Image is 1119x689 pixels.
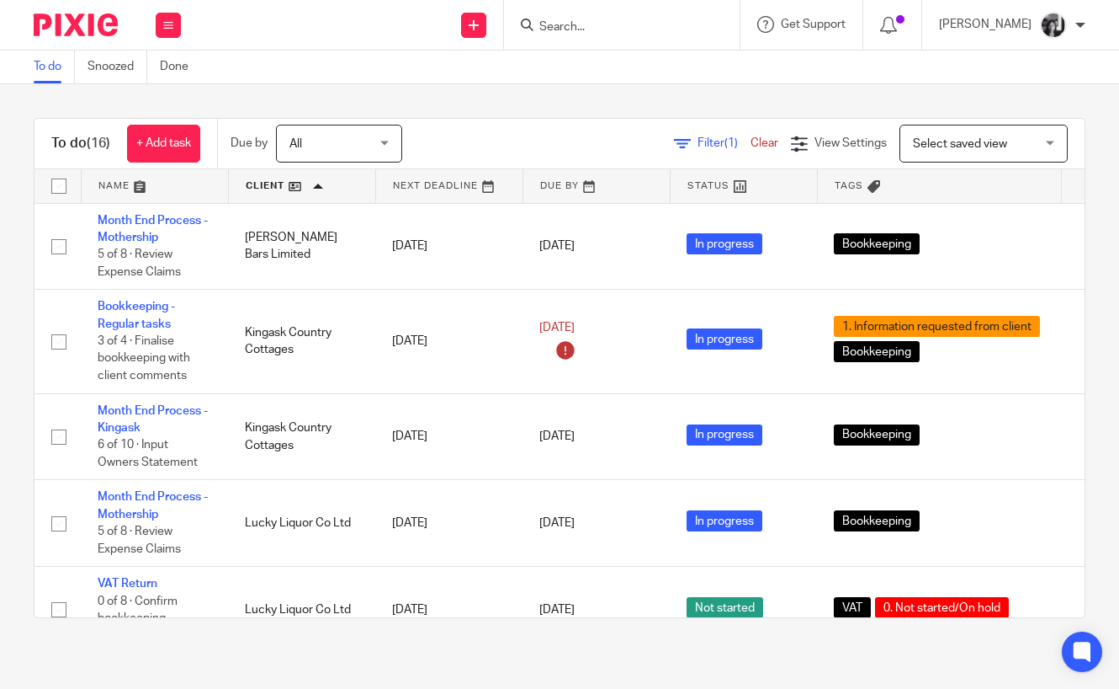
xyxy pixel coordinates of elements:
[750,137,778,149] a: Clear
[539,322,575,334] span: [DATE]
[538,20,689,35] input: Search
[34,13,118,36] img: Pixie
[835,181,863,190] span: Tags
[98,248,181,278] span: 5 of 8 · Review Expense Claims
[834,341,920,362] span: Bookkeeping
[34,51,75,83] a: To do
[875,597,1009,618] span: 0. Not started/On hold
[228,480,375,567] td: Lucky Liquor Co Ltd
[724,137,738,149] span: (1)
[98,578,157,590] a: VAT Return
[687,425,762,446] span: In progress
[98,526,181,555] span: 5 of 8 · Review Expense Claims
[98,335,190,382] span: 3 of 4 · Finalise bookkeeping with client comments
[539,430,575,442] span: [DATE]
[98,215,208,243] a: Month End Process - Mothership
[228,203,375,290] td: [PERSON_NAME] Bars Limited
[375,203,522,290] td: [DATE]
[687,233,762,254] span: In progress
[375,567,522,654] td: [DATE]
[51,135,110,152] h1: To do
[98,440,198,469] span: 6 of 10 · Input Owners Statement
[375,480,522,567] td: [DATE]
[539,517,575,529] span: [DATE]
[231,135,268,152] p: Due by
[160,51,201,83] a: Done
[539,240,575,252] span: [DATE]
[939,16,1031,33] p: [PERSON_NAME]
[687,328,762,350] span: In progress
[289,138,302,150] span: All
[781,19,846,30] span: Get Support
[228,393,375,480] td: Kingask Country Cottages
[834,233,920,254] span: Bookkeeping
[834,316,1040,337] span: 1. Information requested from client
[375,393,522,480] td: [DATE]
[1040,12,1067,39] img: IMG_7103.jpg
[913,138,1007,150] span: Select saved view
[127,125,200,163] a: + Add task
[88,51,147,83] a: Snoozed
[98,301,175,329] a: Bookkeeping - Regular tasks
[687,510,762,531] span: In progress
[375,290,522,393] td: [DATE]
[834,597,871,618] span: VAT
[98,596,178,642] span: 0 of 8 · Confirm bookkeeping complete
[87,136,110,150] span: (16)
[834,425,920,446] span: Bookkeeping
[687,597,763,618] span: Not started
[697,137,750,149] span: Filter
[98,491,208,520] a: Month End Process - Mothership
[98,405,208,434] a: Month End Process - Kingask
[814,137,887,149] span: View Settings
[228,290,375,393] td: Kingask Country Cottages
[834,510,920,531] span: Bookkeeping
[539,604,575,616] span: [DATE]
[228,567,375,654] td: Lucky Liquor Co Ltd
